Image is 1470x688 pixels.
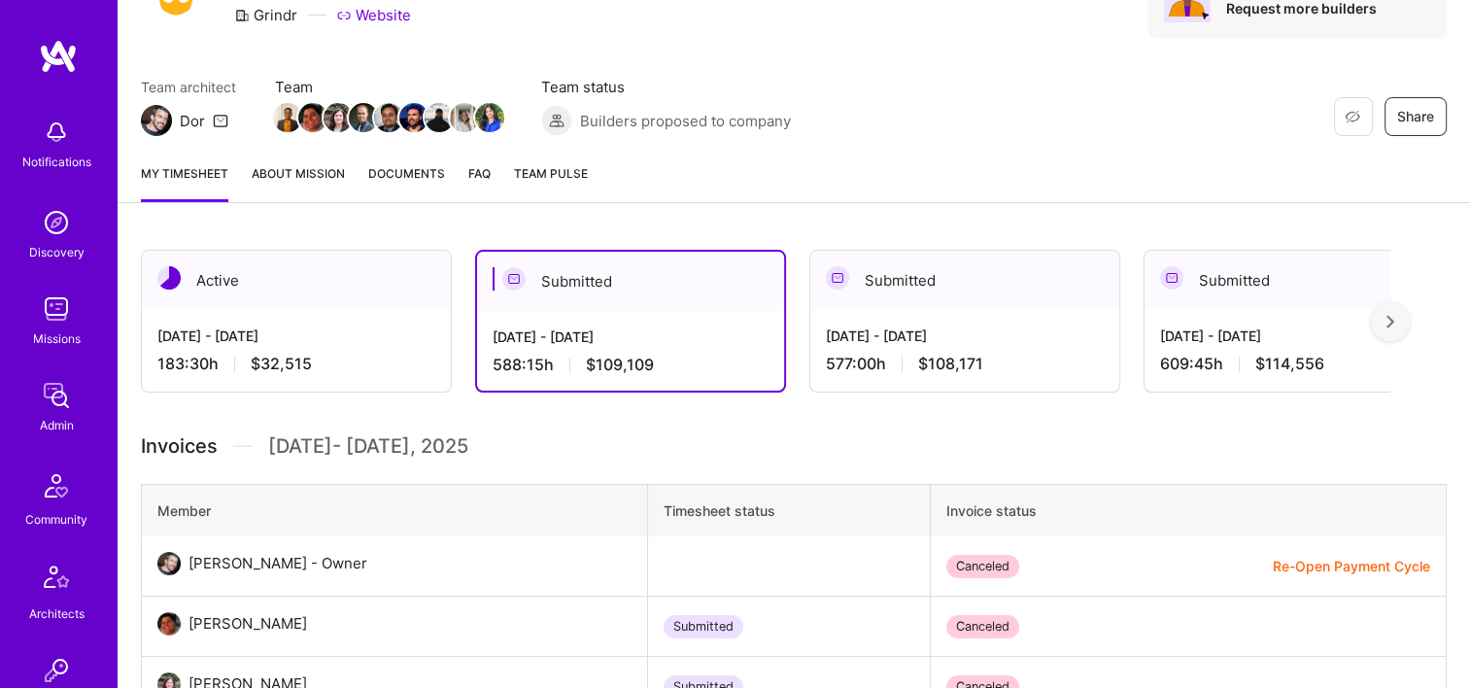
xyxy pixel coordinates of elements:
img: bell [37,113,76,152]
span: Invoices [141,431,218,461]
div: 609:45 h [1160,354,1438,374]
div: [DATE] - [DATE] [493,327,769,347]
div: Canceled [946,555,1019,578]
img: Team Member Avatar [374,103,403,132]
div: [PERSON_NAME] [188,612,307,636]
div: Submitted [664,615,743,638]
span: Team status [541,77,791,97]
i: icon EyeClosed [1345,109,1360,124]
span: $114,556 [1255,354,1324,374]
span: $109,109 [586,355,654,375]
span: Share [1397,107,1434,126]
span: Documents [368,163,445,184]
div: Submitted [477,252,784,311]
img: Team Member Avatar [273,103,302,132]
img: Community [33,463,80,509]
a: Team Member Avatar [351,101,376,134]
img: Builders proposed to company [541,105,572,136]
div: [DATE] - [DATE] [826,326,1104,346]
img: Team Member Avatar [450,103,479,132]
img: Active [157,266,181,290]
th: Timesheet status [648,485,931,537]
div: [DATE] - [DATE] [157,326,435,346]
a: Team Member Avatar [452,101,477,134]
div: Dor [180,111,205,131]
button: Re-Open Payment Cycle [1273,556,1430,576]
img: Architects [33,557,80,603]
button: Share [1385,97,1447,136]
a: Team Member Avatar [325,101,351,134]
span: $32,515 [251,354,312,374]
img: Submitted [1160,266,1183,290]
a: Documents [368,163,445,202]
span: Team [275,77,502,97]
div: Notifications [22,152,91,172]
div: Canceled [946,615,1019,638]
th: Member [142,485,648,537]
img: teamwork [37,290,76,328]
div: 183:30 h [157,354,435,374]
img: Team Member Avatar [324,103,353,132]
a: Team Member Avatar [376,101,401,134]
img: Team Member Avatar [399,103,428,132]
i: icon CompanyGray [234,8,250,23]
span: Team architect [141,77,236,97]
img: discovery [37,203,76,242]
span: $108,171 [918,354,983,374]
img: Team Member Avatar [475,103,504,132]
div: Grindr [234,5,297,25]
img: Submitted [826,266,849,290]
a: About Mission [252,163,345,202]
a: Team Member Avatar [401,101,427,134]
a: Team Member Avatar [477,101,502,134]
img: User Avatar [157,612,181,636]
img: Team Member Avatar [425,103,454,132]
a: My timesheet [141,163,228,202]
div: Submitted [810,251,1119,310]
a: Team Member Avatar [300,101,325,134]
span: Builders proposed to company [580,111,791,131]
img: admin teamwork [37,376,76,415]
a: Team Member Avatar [427,101,452,134]
div: [DATE] - [DATE] [1160,326,1438,346]
th: Invoice status [931,485,1447,537]
span: [DATE] - [DATE] , 2025 [268,431,468,461]
i: icon Mail [213,113,228,128]
div: Missions [33,328,81,349]
div: 577:00 h [826,354,1104,374]
img: logo [39,39,78,74]
a: Team Pulse [514,163,588,202]
img: Team Member Avatar [298,103,327,132]
div: Community [25,509,87,530]
div: 588:15 h [493,355,769,375]
img: Team Member Avatar [349,103,378,132]
img: User Avatar [157,552,181,575]
div: [PERSON_NAME] - Owner [188,552,367,575]
a: FAQ [468,163,491,202]
img: Submitted [502,267,526,291]
div: Architects [29,603,85,624]
a: Website [336,5,411,25]
div: Discovery [29,242,85,262]
img: Divider [233,431,253,461]
span: Team Pulse [514,166,588,181]
div: Submitted [1145,251,1453,310]
div: Admin [40,415,74,435]
img: right [1386,315,1394,328]
a: Team Member Avatar [275,101,300,134]
div: Active [142,251,451,310]
img: Team Architect [141,105,172,136]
